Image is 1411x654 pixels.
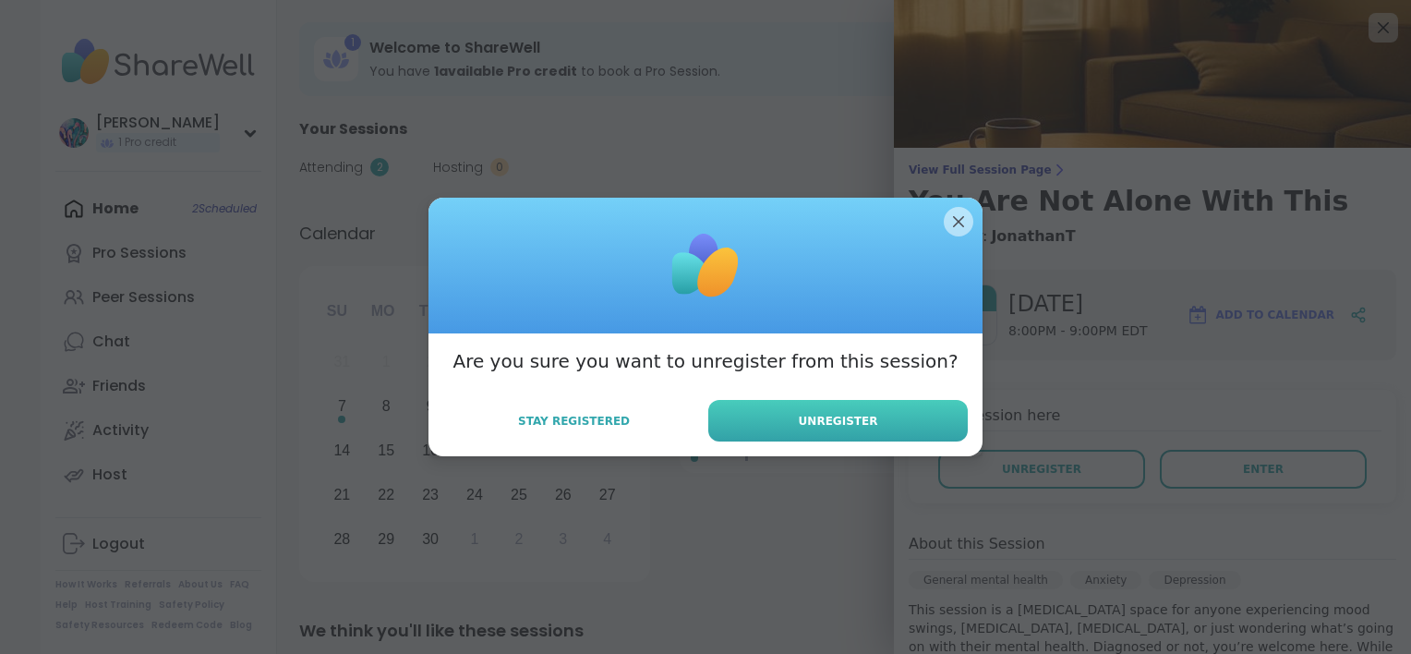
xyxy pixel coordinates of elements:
[518,413,630,430] span: Stay Registered
[708,400,968,442] button: Unregister
[452,348,958,374] h3: Are you sure you want to unregister from this session?
[659,220,752,312] img: ShareWell Logomark
[443,402,705,441] button: Stay Registered
[799,413,878,430] span: Unregister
